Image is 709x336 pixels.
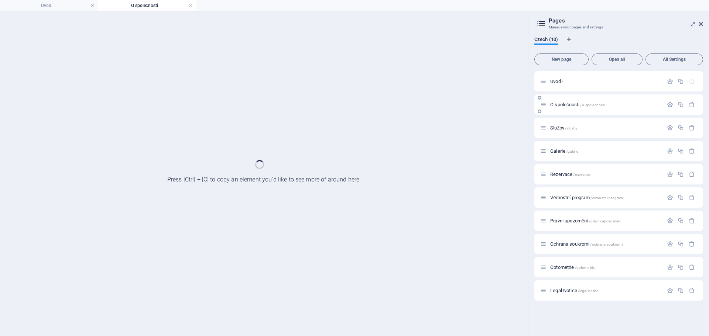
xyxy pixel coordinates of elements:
span: /optometrie [575,266,595,270]
span: Click to open page [550,264,595,270]
div: Služby/sluzby [548,125,663,130]
span: Click to open page [550,241,623,247]
span: / [562,80,563,84]
div: Rezervace/rezervace [548,172,663,177]
div: Remove [689,101,695,108]
div: Duplicate [678,171,684,177]
button: All Settings [645,53,703,65]
div: Duplicate [678,125,684,131]
div: Settings [667,101,673,108]
div: Language Tabs [534,37,703,51]
div: Duplicate [678,218,684,224]
span: Click to open page [550,172,590,177]
button: New page [534,53,589,65]
h2: Pages [549,17,703,24]
span: Czech (10) [534,35,558,45]
div: Remove [689,125,695,131]
div: Legal Notice/legal-notice [548,288,663,293]
div: Remove [689,287,695,294]
div: Věrnostní program/vernostni-program [548,195,663,200]
div: Settings [667,218,673,224]
div: Duplicate [678,287,684,294]
div: Remove [689,194,695,201]
span: Click to open page [550,125,578,131]
div: Settings [667,287,673,294]
span: O společnosti [550,102,604,107]
span: Click to open page [550,148,578,154]
div: Remove [689,241,695,247]
h3: Manage your pages and settings [549,24,688,31]
div: The startpage cannot be deleted [689,78,695,84]
div: Duplicate [678,101,684,108]
span: Click to open page [550,218,621,224]
span: /ochrana-soukromi [590,242,622,246]
div: Duplicate [678,78,684,84]
div: Remove [689,171,695,177]
div: Optometrie/optometrie [548,265,663,270]
span: Click to open page [550,195,623,200]
div: Remove [689,264,695,270]
span: /legal-notice [578,289,599,293]
h4: O společnosti [98,1,196,10]
div: Duplicate [678,241,684,247]
div: Duplicate [678,194,684,201]
span: /o-spolecnosti [580,103,604,107]
div: Remove [689,148,695,154]
div: Úvod/ [548,79,663,84]
button: Open all [592,53,643,65]
span: /galerie [566,149,578,153]
span: All Settings [649,57,700,62]
span: /rezervace [573,173,590,177]
span: Open all [595,57,639,62]
span: /sluzby [565,126,578,130]
div: Settings [667,194,673,201]
span: New page [538,57,585,62]
div: Galerie/galerie [548,149,663,153]
div: O společnosti/o-spolecnosti [548,102,663,107]
div: Settings [667,241,673,247]
div: Ochrana soukromí/ochrana-soukromi [548,242,663,246]
div: Settings [667,125,673,131]
div: Duplicate [678,148,684,154]
span: /vernostni-program [590,196,623,200]
div: Settings [667,78,673,84]
span: /pravni-upozorneni [589,219,621,223]
span: Click to open page [550,79,563,84]
div: Settings [667,148,673,154]
div: Duplicate [678,264,684,270]
span: Click to open page [550,288,598,293]
div: Remove [689,218,695,224]
div: Právní upozornění/pravni-upozorneni [548,218,663,223]
div: Settings [667,171,673,177]
div: Settings [667,264,673,270]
